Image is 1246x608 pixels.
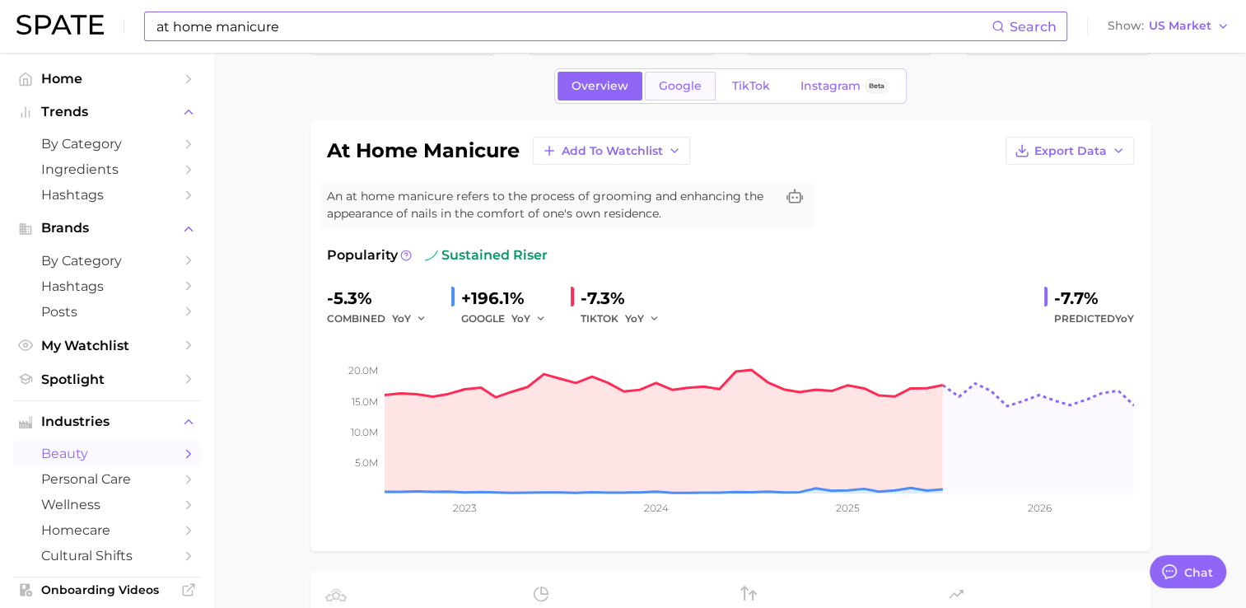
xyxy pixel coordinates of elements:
[392,311,411,325] span: YoY
[13,333,201,358] a: My Watchlist
[41,548,173,564] span: cultural shifts
[581,285,671,311] div: -7.3%
[645,72,716,101] a: Google
[425,249,438,262] img: sustained riser
[1115,312,1134,325] span: YoY
[562,144,663,158] span: Add to Watchlist
[13,492,201,517] a: wellness
[511,311,530,325] span: YoY
[327,285,438,311] div: -5.3%
[13,248,201,274] a: by Category
[41,278,173,294] span: Hashtags
[13,299,201,325] a: Posts
[41,338,173,353] span: My Watchlist
[13,441,201,466] a: beauty
[1006,137,1134,165] button: Export Data
[13,466,201,492] a: personal care
[327,246,398,265] span: Popularity
[13,543,201,568] a: cultural shifts
[41,522,173,538] span: homecare
[41,253,173,269] span: by Category
[327,188,775,222] span: An at home manicure refers to the process of grooming and enhancing the appearance of nails in th...
[155,12,992,40] input: Search here for a brand, industry, or ingredient
[836,502,860,514] tspan: 2025
[1054,285,1134,311] div: -7.7%
[461,309,558,329] div: GOOGLE
[13,578,201,602] a: Onboarding Videos
[800,79,861,93] span: Instagram
[41,161,173,177] span: Ingredients
[41,582,173,597] span: Onboarding Videos
[1034,144,1107,158] span: Export Data
[1104,16,1234,37] button: ShowUS Market
[327,141,520,161] h1: at home manicure
[41,446,173,461] span: beauty
[13,100,201,124] button: Trends
[392,309,427,329] button: YoY
[461,285,558,311] div: +196.1%
[41,221,173,236] span: Brands
[558,72,642,101] a: Overview
[511,309,547,329] button: YoY
[41,136,173,152] span: by Category
[41,414,173,429] span: Industries
[659,79,702,93] span: Google
[643,502,668,514] tspan: 2024
[13,216,201,241] button: Brands
[1054,309,1134,329] span: Predicted
[13,182,201,208] a: Hashtags
[13,517,201,543] a: homecare
[625,309,660,329] button: YoY
[786,72,903,101] a: InstagramBeta
[869,79,884,93] span: Beta
[1027,502,1051,514] tspan: 2026
[327,309,438,329] div: combined
[572,79,628,93] span: Overview
[13,409,201,434] button: Industries
[13,66,201,91] a: Home
[41,497,173,512] span: wellness
[533,137,690,165] button: Add to Watchlist
[41,304,173,320] span: Posts
[13,274,201,299] a: Hashtags
[41,105,173,119] span: Trends
[13,157,201,182] a: Ingredients
[452,502,476,514] tspan: 2023
[1010,19,1057,35] span: Search
[1149,21,1211,30] span: US Market
[41,471,173,487] span: personal care
[41,71,173,87] span: Home
[41,372,173,387] span: Spotlight
[625,311,644,325] span: YoY
[718,72,784,101] a: TikTok
[13,367,201,392] a: Spotlight
[16,15,104,35] img: SPATE
[13,131,201,157] a: by Category
[581,309,671,329] div: TIKTOK
[425,246,548,265] span: sustained riser
[732,79,770,93] span: TikTok
[41,187,173,203] span: Hashtags
[1108,21,1144,30] span: Show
